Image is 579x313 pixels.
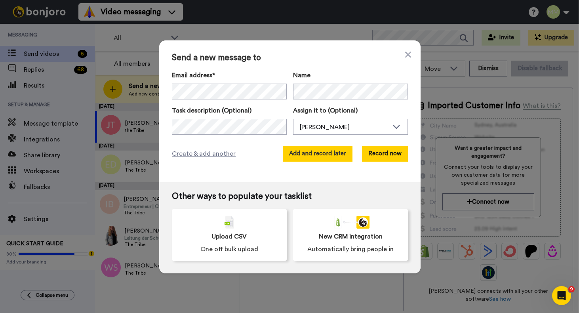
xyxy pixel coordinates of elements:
[293,71,310,80] span: Name
[172,106,287,115] label: Task description (Optional)
[568,286,575,292] span: 9
[300,122,389,132] div: [PERSON_NAME]
[200,244,258,254] span: One off bulk upload
[331,216,369,229] div: animation
[552,286,571,305] iframe: Intercom live chat
[172,71,287,80] label: Email address*
[307,244,394,254] span: Automatically bring people in
[172,53,408,63] span: Send a new message to
[319,232,383,241] span: New CRM integration
[362,146,408,162] button: Record now
[293,106,408,115] label: Assign it to (Optional)
[283,146,352,162] button: Add and record later
[225,216,234,229] img: csv-grey.png
[212,232,247,241] span: Upload CSV
[172,149,236,158] span: Create & add another
[172,192,408,201] span: Other ways to populate your tasklist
